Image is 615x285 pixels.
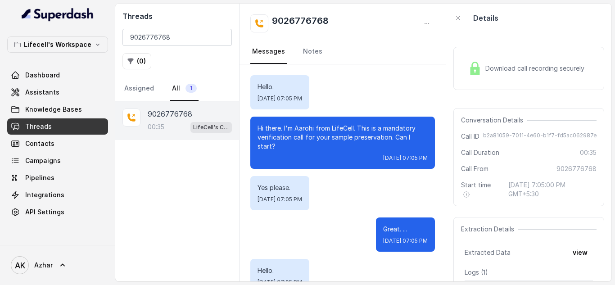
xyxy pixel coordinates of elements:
a: Contacts [7,136,108,152]
span: Start time [461,181,501,199]
input: Search by Call ID or Phone Number [122,29,232,46]
span: Call Duration [461,148,499,157]
span: Download call recording securely [485,64,588,73]
p: Yes please. [258,183,302,192]
a: Notes [301,40,324,64]
p: Hello. [258,82,302,91]
span: Knowledge Bases [25,105,82,114]
a: Integrations [7,187,108,203]
button: view [567,244,593,261]
span: Call From [461,164,488,173]
span: Pipelines [25,173,54,182]
span: Call ID [461,132,479,141]
span: Conversation Details [461,116,527,125]
p: Logs ( 1 ) [465,268,593,277]
a: API Settings [7,204,108,220]
a: Knowledge Bases [7,101,108,118]
a: Threads [7,118,108,135]
img: Lock Icon [468,62,482,75]
h2: 9026776768 [272,14,329,32]
h2: Threads [122,11,232,22]
p: LifeCell's Call Assistant [193,123,229,132]
p: Great. ... [383,225,428,234]
span: Threads [25,122,52,131]
span: 1 [185,84,197,93]
a: Campaigns [7,153,108,169]
span: Campaigns [25,156,61,165]
a: All1 [170,77,199,101]
a: Assistants [7,84,108,100]
button: Lifecell's Workspace [7,36,108,53]
span: b2a81059-7011-4e60-b1f7-fd5ac062987e [483,132,597,141]
span: 9026776768 [556,164,597,173]
p: 9026776768 [148,109,192,119]
span: Extraction Details [461,225,518,234]
p: Hi there. I'm Aarohi from LifeCell. This is a mandatory verification call for your sample preserv... [258,124,428,151]
span: API Settings [25,208,64,217]
p: Lifecell's Workspace [24,39,91,50]
button: (0) [122,53,151,69]
img: light.svg [22,7,94,22]
text: AK [15,261,25,270]
a: Assigned [122,77,156,101]
span: Assistants [25,88,59,97]
a: Azhar [7,253,108,278]
a: Pipelines [7,170,108,186]
span: 00:35 [580,148,597,157]
span: Integrations [25,190,64,199]
a: Dashboard [7,67,108,83]
span: Extracted Data [465,248,511,257]
span: [DATE] 07:05 PM [383,154,428,162]
p: Hello. [258,266,302,275]
span: Dashboard [25,71,60,80]
span: Contacts [25,139,54,148]
span: [DATE] 07:05 PM [258,95,302,102]
nav: Tabs [250,40,435,64]
p: 00:35 [148,122,164,131]
span: [DATE] 07:05 PM [383,237,428,244]
span: [DATE] 7:05:00 PM GMT+5:30 [508,181,597,199]
span: [DATE] 07:05 PM [258,196,302,203]
a: Messages [250,40,287,64]
p: Details [473,13,498,23]
span: Azhar [34,261,53,270]
nav: Tabs [122,77,232,101]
